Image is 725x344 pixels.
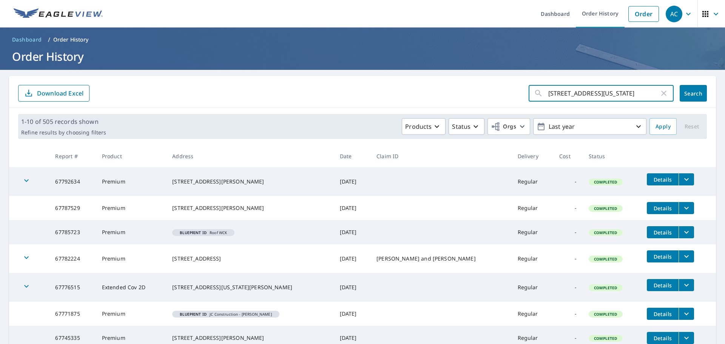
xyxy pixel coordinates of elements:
span: JC Construction - [PERSON_NAME] [175,312,276,316]
td: Premium [96,302,167,326]
th: Status [583,145,641,167]
button: detailsBtn-67771875 [647,308,679,320]
button: filesDropdownBtn-67771875 [679,308,694,320]
div: [STREET_ADDRESS][US_STATE][PERSON_NAME] [172,284,327,291]
td: - [553,196,583,220]
td: Premium [96,220,167,244]
a: Dashboard [9,34,45,46]
button: filesDropdownBtn-67792634 [679,173,694,185]
span: Completed [589,285,622,290]
a: Order [628,6,659,22]
button: Orgs [487,118,530,135]
td: Premium [96,196,167,220]
span: Completed [589,179,622,185]
td: [DATE] [334,244,370,273]
button: detailsBtn-67782224 [647,250,679,262]
span: Orgs [491,122,516,131]
th: Claim ID [370,145,511,167]
p: Last year [546,120,634,133]
button: Products [402,118,446,135]
li: / [48,35,50,44]
td: 67785723 [49,220,96,244]
th: Cost [553,145,583,167]
td: Regular [512,273,554,302]
span: Search [686,90,701,97]
td: 67787529 [49,196,96,220]
span: Details [651,176,674,183]
span: Completed [589,230,622,235]
span: Completed [589,336,622,341]
div: [STREET_ADDRESS][PERSON_NAME] [172,334,327,342]
button: detailsBtn-67792634 [647,173,679,185]
button: filesDropdownBtn-67782224 [679,250,694,262]
button: detailsBtn-67785723 [647,226,679,238]
nav: breadcrumb [9,34,716,46]
span: Completed [589,206,622,211]
td: Premium [96,244,167,273]
td: Premium [96,167,167,196]
span: Details [651,282,674,289]
td: 67792634 [49,167,96,196]
p: Status [452,122,470,131]
div: AC [666,6,682,22]
button: Status [449,118,484,135]
td: [DATE] [334,220,370,244]
td: - [553,273,583,302]
span: Roof WCK [175,231,231,234]
td: [PERSON_NAME] and [PERSON_NAME] [370,244,511,273]
td: - [553,244,583,273]
span: Details [651,335,674,342]
span: Dashboard [12,36,42,43]
span: Details [651,253,674,260]
button: filesDropdownBtn-67787529 [679,202,694,214]
p: Products [405,122,432,131]
button: detailsBtn-67745335 [647,332,679,344]
div: [STREET_ADDRESS] [172,255,327,262]
span: Details [651,205,674,212]
p: Refine results by choosing filters [21,129,106,136]
th: Address [166,145,333,167]
p: Download Excel [37,89,83,97]
em: Blueprint ID [180,312,207,316]
td: - [553,167,583,196]
div: [STREET_ADDRESS][PERSON_NAME] [172,178,327,185]
th: Report # [49,145,96,167]
em: Blueprint ID [180,231,207,234]
span: Completed [589,312,622,317]
button: filesDropdownBtn-67785723 [679,226,694,238]
td: [DATE] [334,302,370,326]
td: 67776515 [49,273,96,302]
th: Delivery [512,145,554,167]
span: Apply [656,122,671,131]
td: - [553,220,583,244]
button: filesDropdownBtn-67776515 [679,279,694,291]
td: Regular [512,244,554,273]
button: detailsBtn-67787529 [647,202,679,214]
td: Regular [512,196,554,220]
td: [DATE] [334,167,370,196]
td: Regular [512,302,554,326]
span: Details [651,310,674,318]
td: [DATE] [334,273,370,302]
button: detailsBtn-67776515 [647,279,679,291]
button: Apply [649,118,677,135]
td: 67771875 [49,302,96,326]
input: Address, Report #, Claim ID, etc. [548,83,659,104]
button: Last year [533,118,646,135]
button: Download Excel [18,85,89,102]
th: Product [96,145,167,167]
td: - [553,302,583,326]
div: [STREET_ADDRESS][PERSON_NAME] [172,204,327,212]
th: Date [334,145,370,167]
td: Regular [512,167,554,196]
td: 67782224 [49,244,96,273]
span: Completed [589,256,622,262]
h1: Order History [9,49,716,64]
button: Search [680,85,707,102]
img: EV Logo [14,8,103,20]
span: Details [651,229,674,236]
td: Extended Cov 2D [96,273,167,302]
td: Regular [512,220,554,244]
p: 1-10 of 505 records shown [21,117,106,126]
button: filesDropdownBtn-67745335 [679,332,694,344]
